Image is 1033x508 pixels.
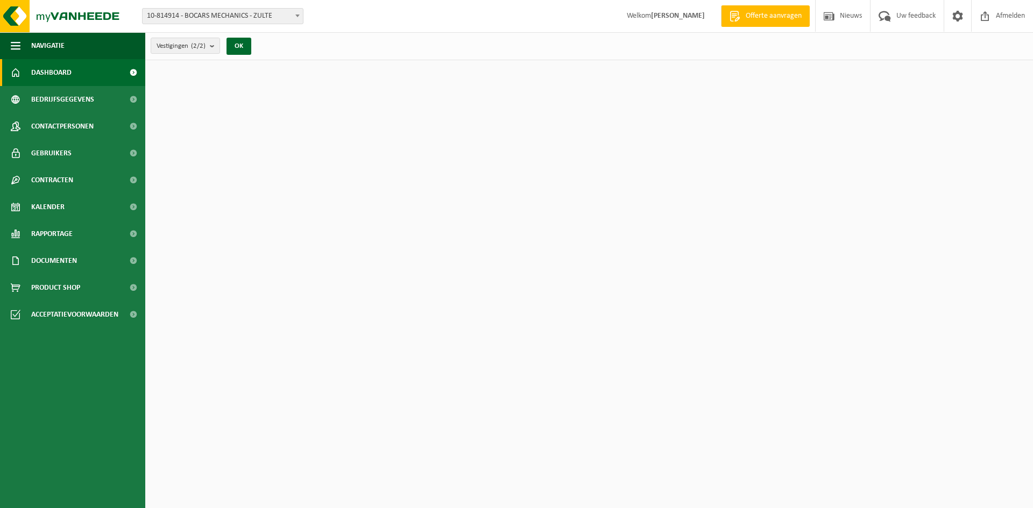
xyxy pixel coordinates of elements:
[31,220,73,247] span: Rapportage
[31,274,80,301] span: Product Shop
[31,113,94,140] span: Contactpersonen
[151,38,220,54] button: Vestigingen(2/2)
[31,301,118,328] span: Acceptatievoorwaarden
[227,38,251,55] button: OK
[31,140,72,167] span: Gebruikers
[142,8,303,24] span: 10-814914 - BOCARS MECHANICS - ZULTE
[191,42,206,49] count: (2/2)
[157,38,206,54] span: Vestigingen
[721,5,810,27] a: Offerte aanvragen
[143,9,303,24] span: 10-814914 - BOCARS MECHANICS - ZULTE
[743,11,804,22] span: Offerte aanvragen
[31,194,65,220] span: Kalender
[651,12,705,20] strong: [PERSON_NAME]
[31,59,72,86] span: Dashboard
[31,247,77,274] span: Documenten
[31,32,65,59] span: Navigatie
[5,484,180,508] iframe: chat widget
[31,86,94,113] span: Bedrijfsgegevens
[31,167,73,194] span: Contracten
